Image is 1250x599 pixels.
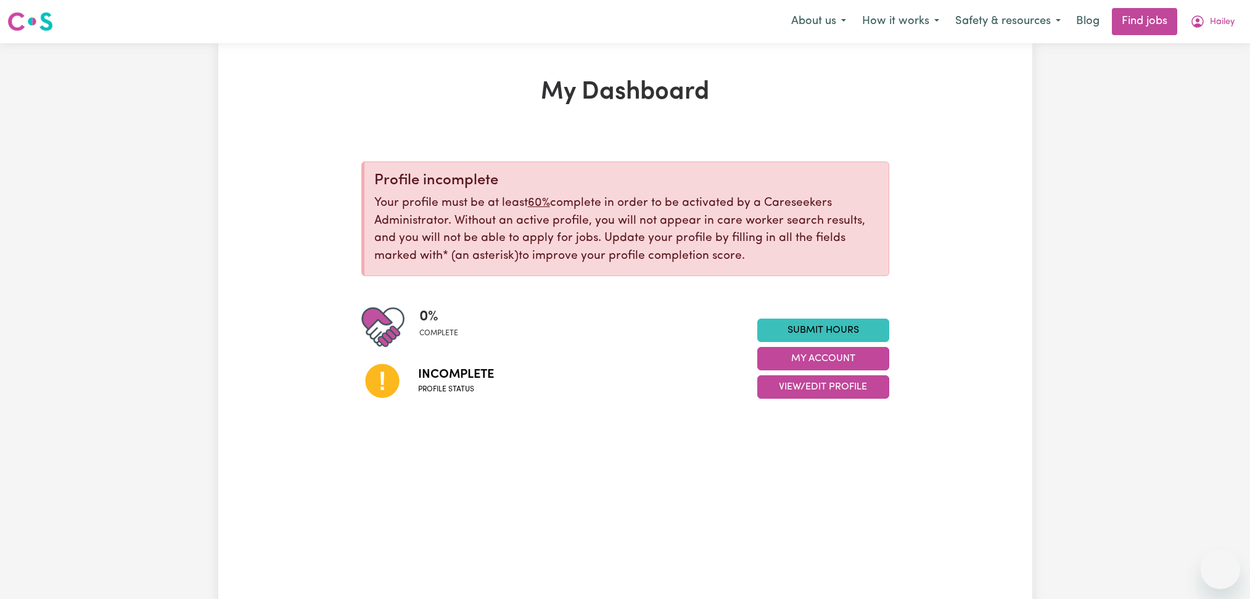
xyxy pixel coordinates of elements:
a: Blog [1069,8,1107,35]
button: Safety & resources [947,9,1069,35]
span: complete [419,328,458,339]
button: View/Edit Profile [757,375,889,399]
span: an asterisk [443,250,519,262]
span: Profile status [418,384,494,395]
button: My Account [1182,9,1243,35]
img: Careseekers logo [7,10,53,33]
button: My Account [757,347,889,370]
a: Find jobs [1112,8,1177,35]
button: About us [783,9,854,35]
u: 60% [528,197,550,209]
button: How it works [854,9,947,35]
a: Submit Hours [757,319,889,342]
span: Hailey [1210,15,1235,29]
span: 0 % [419,306,458,328]
span: Incomplete [418,365,494,384]
h1: My Dashboard [361,78,889,107]
iframe: Button to launch messaging window [1201,550,1240,589]
p: Your profile must be at least complete in order to be activated by a Careseekers Administrator. W... [374,195,879,266]
div: Profile incomplete [374,172,879,190]
a: Careseekers logo [7,7,53,36]
div: Profile completeness: 0% [419,306,468,349]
